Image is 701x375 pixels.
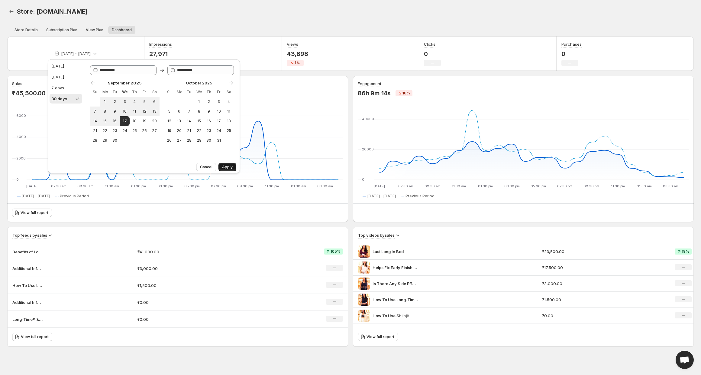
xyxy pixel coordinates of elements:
span: Th [132,90,137,94]
span: 14 [92,119,98,123]
button: Wednesday September 24 2025 [120,126,130,136]
button: Thursday October 2 2025 [204,97,214,107]
button: Show next month, November 2025 [227,79,235,87]
button: Monday October 13 2025 [174,116,184,126]
span: 6 [152,99,157,104]
button: Cancel [196,163,216,171]
button: Tuesday October 14 2025 [184,116,194,126]
p: ₹45,500.00 [12,90,46,97]
span: 105% [331,249,341,254]
span: 7 [92,109,98,114]
button: Sunday October 12 2025 [164,116,174,126]
span: 13 [152,109,157,114]
p: ₹1,500.00 [542,297,634,303]
span: Su [167,90,172,94]
text: 05:30 pm [184,184,200,188]
span: 27 [177,138,182,143]
span: [DATE] - [DATE] [367,194,396,199]
span: 29 [196,138,202,143]
span: Previous Period [60,194,89,199]
span: 12 [142,109,147,114]
span: 10 [216,109,221,114]
button: Sunday October 26 2025 [164,136,174,145]
button: Monday September 15 2025 [100,116,110,126]
th: Saturday [150,87,160,97]
span: 26 [142,128,147,133]
img: Is There Any Side Effects ? [358,278,370,290]
span: 24 [122,128,127,133]
p: ₹1,500.00 [137,282,253,288]
button: Tuesday September 16 2025 [110,116,120,126]
span: 11 [226,109,231,114]
button: Store details [11,26,41,34]
text: 07:30 pm [211,184,226,188]
span: Sa [152,90,157,94]
span: 26 [167,138,172,143]
text: 07:30 am [398,184,414,188]
button: End of range Today Wednesday September 17 2025 [120,116,130,126]
span: 30 [112,138,117,143]
button: 30 days [50,94,82,104]
h3: Engagement [358,81,381,87]
span: Store Details [15,28,38,32]
span: 16 [112,119,117,123]
button: [DATE] [50,61,82,71]
text: 4000 [16,135,26,139]
button: Tuesday October 7 2025 [184,107,194,116]
span: View full report [21,334,49,339]
text: 11:30 am [452,184,466,188]
span: Dashboard [112,28,132,32]
span: 30 [206,138,212,143]
p: ₹0.00 [542,313,634,319]
img: How To Use Shilajit [358,310,370,322]
text: 01:30 pm [478,184,493,188]
button: Tuesday October 21 2025 [184,126,194,136]
button: Sunday October 19 2025 [164,126,174,136]
button: Friday September 19 2025 [140,116,150,126]
a: View full report [12,209,52,217]
button: Subscription plan [43,26,81,34]
span: 18 [132,119,137,123]
button: Friday October 24 2025 [214,126,224,136]
span: 5 [167,109,172,114]
button: Monday October 27 2025 [174,136,184,145]
th: Wednesday [120,87,130,97]
span: 23 [112,128,117,133]
button: Wednesday October 15 2025 [194,116,204,126]
p: ₹0.00 [137,316,253,322]
text: 09:30 am [425,184,441,188]
span: 1 [102,99,108,104]
span: 9 [206,109,212,114]
button: Sunday September 21 2025 [90,126,100,136]
p: Long-Time® & Shilajit Kit [12,316,43,322]
span: 24 [216,128,221,133]
button: Sunday September 28 2025 [90,136,100,145]
span: Fr [142,90,147,94]
button: Saturday September 13 2025 [150,107,160,116]
p: Helps Fix Early Finish Issues [373,265,418,271]
button: Wednesday October 8 2025 [194,107,204,116]
text: 05:30 pm [531,184,546,188]
span: 17 [216,119,221,123]
h3: Top feeds by sales [12,232,47,238]
th: Friday [214,87,224,97]
h3: Sales [12,81,22,87]
span: 12 [167,119,172,123]
text: 40000 [362,117,374,121]
p: How To Use Shilajit [373,313,418,319]
span: 5 [142,99,147,104]
th: Thursday [130,87,140,97]
button: Tuesday September 30 2025 [110,136,120,145]
button: Thursday September 11 2025 [130,107,140,116]
div: [DATE] [51,63,64,69]
span: Su [92,90,98,94]
text: 11:30 pm [611,184,625,188]
a: View full report [12,333,52,341]
span: 19 [142,119,147,123]
button: Tuesday September 23 2025 [110,126,120,136]
span: 21 [186,128,192,133]
button: Wednesday October 29 2025 [194,136,204,145]
p: 27,971 [149,50,172,58]
img: Last Long In Bed [358,245,370,258]
text: 07:30 pm [557,184,572,188]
